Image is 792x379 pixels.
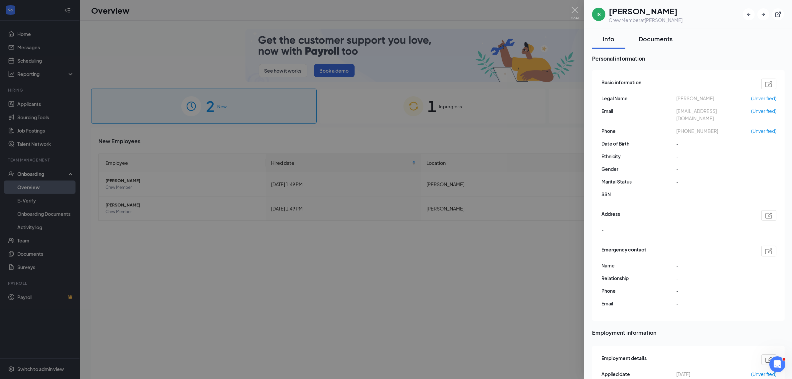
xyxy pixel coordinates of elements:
span: Address [601,210,620,221]
span: Employment details [601,354,647,365]
span: - [676,274,751,282]
span: Ethnicity [601,153,676,160]
span: [PERSON_NAME] [676,95,751,102]
span: - [676,178,751,185]
h1: [PERSON_NAME] [609,5,683,17]
span: Applied date [601,370,676,378]
span: Email [601,300,676,307]
span: (Unverified) [751,127,776,135]
span: Relationship [601,274,676,282]
div: IS [597,11,601,18]
button: ExternalLink [772,8,784,20]
span: - [676,300,751,307]
svg: ArrowLeftNew [745,11,752,18]
span: (Unverified) [751,370,776,378]
div: Info [599,35,619,43]
div: Crew Member at [PERSON_NAME] [609,17,683,23]
span: Name [601,262,676,269]
span: Emergency contact [601,246,646,256]
span: - [676,287,751,294]
span: Personal information [592,54,785,63]
div: Documents [639,35,673,43]
span: [DATE] [676,370,751,378]
span: Phone [601,127,676,135]
svg: ExternalLink [775,11,781,18]
span: - [676,153,751,160]
span: Phone [601,287,676,294]
span: [PHONE_NUMBER] [676,127,751,135]
span: SSN [601,190,676,198]
svg: ArrowRight [760,11,767,18]
button: ArrowRight [757,8,769,20]
span: [EMAIL_ADDRESS][DOMAIN_NAME] [676,107,751,122]
span: Marital Status [601,178,676,185]
span: Date of Birth [601,140,676,147]
span: - [601,226,604,233]
span: Employment information [592,328,785,337]
span: Basic information [601,79,641,89]
span: Gender [601,165,676,173]
button: ArrowLeftNew [743,8,755,20]
span: (Unverified) [751,107,776,115]
span: - [676,140,751,147]
span: - [676,262,751,269]
span: (Unverified) [751,95,776,102]
span: - [676,165,751,173]
span: Legal Name [601,95,676,102]
iframe: Intercom live chat [769,356,785,372]
span: Email [601,107,676,115]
